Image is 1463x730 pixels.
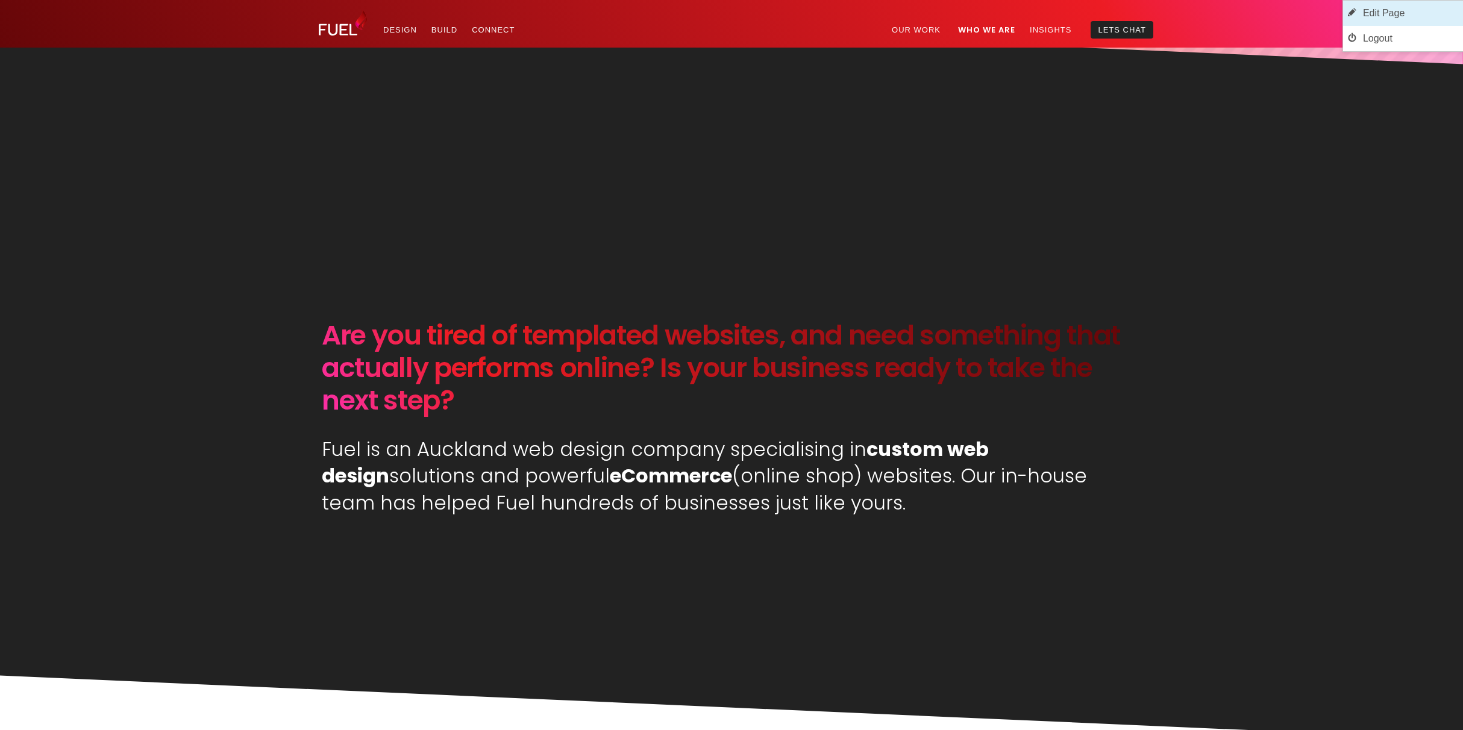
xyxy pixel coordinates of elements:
[951,21,1023,39] a: Who We Are
[424,21,465,39] a: Build
[1343,1,1463,26] a: Edit Page
[885,21,948,39] a: Our Work
[322,319,1141,417] h2: Are you tired of templated websites, and need something that actually performs online? Is your bu...
[1343,26,1463,51] a: Logout
[465,21,522,39] a: Connect
[319,10,367,36] img: Fuel Design Ltd - Website design and development company in North Shore, Auckland
[376,21,424,39] a: Design
[322,435,989,490] strong: custom web design
[322,436,1141,517] p: Fuel is an Auckland web design company specialising in solutions and powerful (online shop) websi...
[1023,21,1079,39] a: Insights
[610,462,732,489] strong: eCommerce
[1091,21,1153,39] a: Lets Chat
